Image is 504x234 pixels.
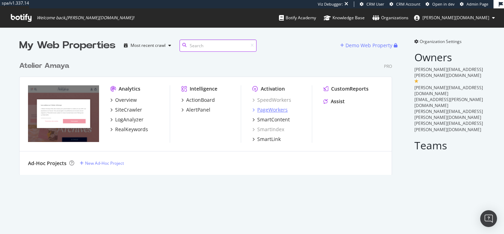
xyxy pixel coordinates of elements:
div: Botify Academy [279,14,316,21]
div: RealKeywords [115,126,148,133]
div: Activation [261,85,285,92]
span: [PERSON_NAME][EMAIL_ADDRESS][PERSON_NAME][DOMAIN_NAME] [414,120,483,132]
div: Most recent crawl [131,43,166,48]
a: New Ad-Hoc Project [80,160,124,166]
div: Analytics [119,85,140,92]
div: LogAnalyzer [115,116,143,123]
span: Open in dev [432,1,455,7]
div: Demo Web Property [345,42,392,49]
div: Knowledge Base [324,14,365,21]
div: Ad-Hoc Projects [28,160,66,167]
a: RealKeywords [110,126,148,133]
div: SiteCrawler [115,106,142,113]
div: Organizations [372,14,408,21]
a: AlertPanel [181,106,210,113]
input: Search [180,40,257,52]
div: SmartContent [257,116,290,123]
a: Knowledge Base [324,8,365,27]
button: Demo Web Property [340,40,394,51]
span: jenny.ren [422,15,489,21]
div: Atelier Amaya [19,61,69,71]
div: grid [19,52,398,175]
div: Overview [115,97,137,104]
a: SmartLink [252,136,281,143]
span: Welcome back, [PERSON_NAME][DOMAIN_NAME] ! [37,15,134,21]
div: AlertPanel [186,106,210,113]
button: [PERSON_NAME][DOMAIN_NAME] [408,12,500,23]
span: [PERSON_NAME][EMAIL_ADDRESS][PERSON_NAME][DOMAIN_NAME] [414,108,483,120]
div: Viz Debugger: [318,1,343,7]
h2: Teams [414,140,485,151]
a: PageWorkers [252,106,288,113]
a: Organizations [372,8,408,27]
a: Demo Web Property [340,42,394,48]
span: CRM User [366,1,384,7]
a: ActionBoard [181,97,215,104]
a: SiteCrawler [110,106,142,113]
a: SmartContent [252,116,290,123]
span: CRM Account [396,1,420,7]
a: LogAnalyzer [110,116,143,123]
span: Organization Settings [420,38,462,44]
div: Pro [384,63,392,69]
a: SmartIndex [252,126,284,133]
a: Atelier Amaya [19,61,72,71]
div: My Web Properties [19,38,115,52]
a: SpeedWorkers [252,97,291,104]
a: Assist [323,98,345,105]
div: Intelligence [190,85,217,92]
span: [PERSON_NAME][EMAIL_ADDRESS][PERSON_NAME][DOMAIN_NAME] [414,66,483,78]
h2: Owners [414,51,485,63]
div: SmartLink [257,136,281,143]
a: Overview [110,97,137,104]
a: Admin Page [460,1,488,7]
span: [PERSON_NAME][EMAIL_ADDRESS][DOMAIN_NAME] [414,85,483,97]
a: CRM Account [390,1,420,7]
button: Most recent crawl [121,40,174,51]
div: New Ad-Hoc Project [85,160,124,166]
img: atelier-amaya.com [28,85,99,142]
span: [EMAIL_ADDRESS][PERSON_NAME][DOMAIN_NAME] [414,97,483,108]
div: ActionBoard [186,97,215,104]
a: Open in dev [426,1,455,7]
a: Botify Academy [279,8,316,27]
a: CustomReports [323,85,369,92]
div: Open Intercom Messenger [480,210,497,227]
div: CustomReports [331,85,369,92]
div: Assist [331,98,345,105]
a: CRM User [360,1,384,7]
div: PageWorkers [257,106,288,113]
span: Admin Page [467,1,488,7]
